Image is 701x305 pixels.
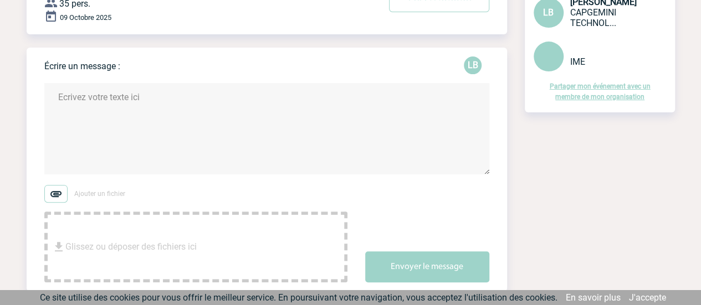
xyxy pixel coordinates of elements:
span: LB [543,7,554,18]
span: Glissez ou déposer des fichiers ici [65,219,197,275]
a: J'accepte [629,292,666,303]
div: Laura BARTIER [464,56,482,74]
span: Ce site utilise des cookies pour vous offrir le meilleur service. En poursuivant votre navigation... [40,292,557,303]
span: CAPGEMINI TECHNOLOGY SERVICES [570,7,616,28]
a: Partager mon événement avec un membre de mon organisation [550,82,651,101]
p: Écrire un message : [44,61,120,71]
span: 09 Octobre 2025 [60,13,111,22]
a: En savoir plus [566,292,621,303]
span: IME [570,56,585,67]
img: file_download.svg [52,240,65,254]
p: LB [464,56,482,74]
button: Envoyer le message [365,251,489,282]
span: Ajouter un fichier [74,190,125,198]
